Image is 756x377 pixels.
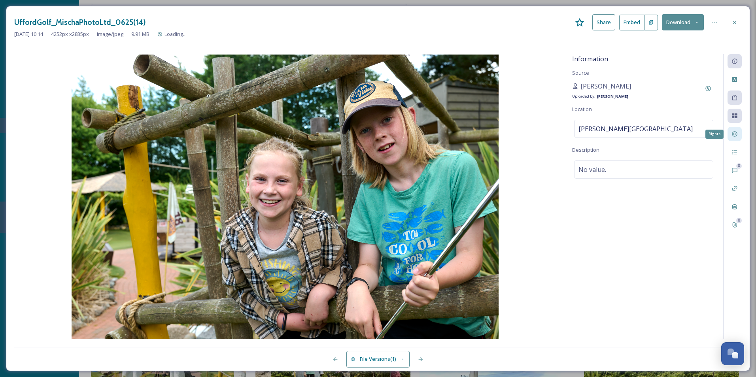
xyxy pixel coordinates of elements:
[14,30,43,38] span: [DATE] 10:14
[597,94,628,99] strong: [PERSON_NAME]
[97,30,123,38] span: image/jpeg
[705,130,724,138] div: Rights
[572,94,595,99] span: Uploaded by:
[619,15,644,30] button: Embed
[164,30,187,38] span: Loading...
[578,124,693,134] span: [PERSON_NAME][GEOGRAPHIC_DATA]
[572,69,589,76] span: Source
[572,146,599,153] span: Description
[736,218,742,223] div: 0
[14,17,146,28] h3: UffordGolf_MischaPhotoLtd_0625(14)
[578,165,606,174] span: No value.
[14,55,556,339] img: ESC_place%20branding_0625_L1170724_high%20res.jpg
[736,163,742,169] div: 0
[580,81,631,91] span: [PERSON_NAME]
[592,14,615,30] button: Share
[131,30,149,38] span: 9.91 MB
[662,14,704,30] button: Download
[346,351,410,367] button: File Versions(1)
[721,342,744,365] button: Open Chat
[572,106,592,113] span: Location
[572,55,608,63] span: Information
[51,30,89,38] span: 4252 px x 2835 px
